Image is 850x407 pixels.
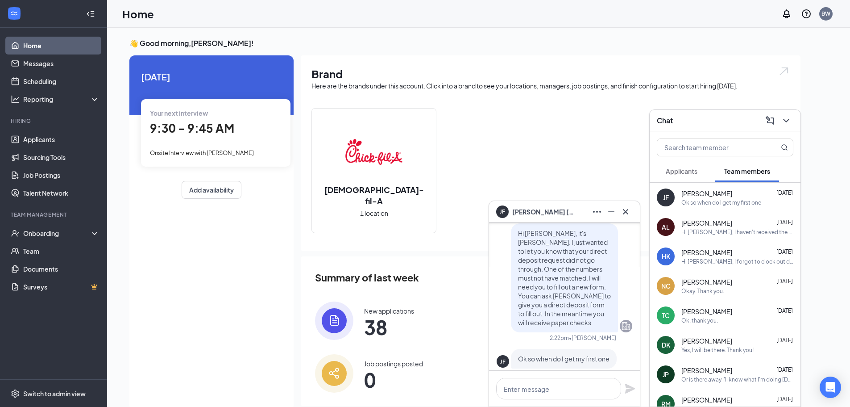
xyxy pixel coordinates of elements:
[776,278,793,285] span: [DATE]
[23,72,100,90] a: Scheduling
[663,193,669,202] div: JF
[23,55,100,72] a: Messages
[86,9,95,18] svg: Collapse
[23,260,100,278] a: Documents
[150,109,208,117] span: Your next interview
[23,37,100,55] a: Home
[663,370,669,379] div: JP
[550,334,569,342] div: 2:22pm
[606,206,617,217] svg: Minimize
[315,354,353,393] img: icon
[776,366,793,373] span: [DATE]
[592,206,602,217] svg: Ellipses
[23,229,92,238] div: Onboarding
[681,395,732,404] span: [PERSON_NAME]
[681,248,732,257] span: [PERSON_NAME]
[618,205,633,219] button: Cross
[23,242,100,260] a: Team
[662,222,670,231] div: AL
[801,8,812,19] svg: QuestionInfo
[620,206,631,217] svg: Cross
[590,205,604,219] button: Ellipses
[776,248,793,255] span: [DATE]
[781,144,788,151] svg: MagnifyingGlass
[141,70,282,84] span: [DATE]
[681,189,732,198] span: [PERSON_NAME]
[11,229,20,238] svg: UserCheck
[11,117,98,125] div: Hiring
[11,95,20,104] svg: Analysis
[23,389,86,398] div: Switch to admin view
[662,252,670,261] div: HK
[23,184,100,202] a: Talent Network
[681,199,761,206] div: Ok so when do I get my first one
[776,189,793,196] span: [DATE]
[781,115,792,126] svg: ChevronDown
[661,281,671,290] div: NC
[776,307,793,314] span: [DATE]
[621,321,631,331] svg: Company
[765,115,775,126] svg: ComposeMessage
[11,389,20,398] svg: Settings
[681,366,732,375] span: [PERSON_NAME]
[518,355,610,363] span: Ok so when do I get my first one
[11,211,98,218] div: Team Management
[821,10,830,17] div: BW
[681,277,732,286] span: [PERSON_NAME]
[681,287,724,295] div: Okay. Thank you.
[345,123,402,180] img: Chick-fil-A
[10,9,19,18] svg: WorkstreamLogo
[512,207,575,217] span: [PERSON_NAME] [PERSON_NAME]
[364,306,414,315] div: New applications
[763,113,777,128] button: ComposeMessage
[315,270,419,285] span: Summary of last week
[311,66,790,81] h1: Brand
[311,81,790,90] div: Here are the brands under this account. Click into a brand to see your locations, managers, job p...
[776,219,793,226] span: [DATE]
[776,337,793,344] span: [DATE]
[662,340,670,349] div: DK
[820,377,841,398] div: Open Intercom Messenger
[23,148,100,166] a: Sourcing Tools
[681,307,732,316] span: [PERSON_NAME]
[666,167,697,175] span: Applicants
[657,116,673,126] h3: Chat
[182,181,241,199] button: Add availability
[625,383,635,394] svg: Plane
[23,95,100,104] div: Reporting
[150,149,254,156] span: Onsite Interview with [PERSON_NAME]
[500,358,506,365] div: JF
[364,372,423,388] span: 0
[604,205,618,219] button: Minimize
[657,139,763,156] input: Search team member
[569,334,616,342] span: • [PERSON_NAME]
[364,359,423,368] div: Job postings posted
[360,208,388,218] span: 1 location
[776,396,793,403] span: [DATE]
[312,184,436,206] h2: [DEMOGRAPHIC_DATA]-fil-A
[724,167,770,175] span: Team members
[681,317,718,324] div: Ok, thank you.
[364,319,414,335] span: 38
[681,228,793,236] div: Hi [PERSON_NAME], I haven't received the documents that I requested from you. Did you change your...
[681,218,732,227] span: [PERSON_NAME]
[681,376,793,383] div: Or is there away I'll know what I'm doing [DATE]
[779,113,793,128] button: ChevronDown
[781,8,792,19] svg: Notifications
[23,166,100,184] a: Job Postings
[681,258,793,265] div: Hi [PERSON_NAME], I forgot to clock out during my break, I clocked out with 10 minutes left on my...
[518,229,611,327] span: Hi [PERSON_NAME], it's [PERSON_NAME]. I just wanted to let you know that your direct deposit requ...
[150,121,234,135] span: 9:30 - 9:45 AM
[122,6,154,21] h1: Home
[681,336,732,345] span: [PERSON_NAME]
[662,311,670,320] div: TC
[778,66,790,76] img: open.6027fd2a22e1237b5b06.svg
[315,302,353,340] img: icon
[129,38,800,48] h3: 👋 Good morning, [PERSON_NAME] !
[23,130,100,148] a: Applicants
[681,346,754,354] div: Yes, I will be there. Thank you!
[23,278,100,296] a: SurveysCrown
